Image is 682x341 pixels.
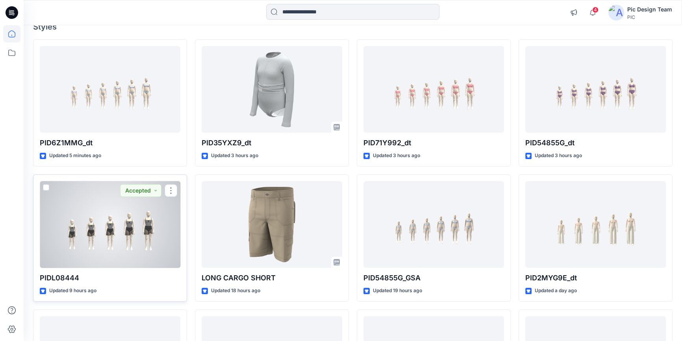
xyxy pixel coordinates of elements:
p: PIDL08444 [40,272,180,284]
a: PID2MYG9E_dt [525,181,666,268]
a: PID71Y992_dt [363,46,504,133]
a: PID54855G_dt [525,46,666,133]
span: 4 [592,7,599,13]
p: PID35YXZ9_dt [202,137,342,148]
h4: Styles [33,22,673,32]
a: PID6Z1MMG_dt [40,46,180,133]
p: Updated 5 minutes ago [49,152,101,160]
a: LONG CARGO SHORT [202,181,342,268]
div: Pic Design Team [627,5,672,14]
a: PIDL08444 [40,181,180,268]
p: Updated a day ago [535,287,577,295]
img: avatar [608,5,624,20]
p: PID6Z1MMG_dt [40,137,180,148]
p: PID2MYG9E_dt [525,272,666,284]
a: PID35YXZ9_dt [202,46,342,133]
p: PID71Y992_dt [363,137,504,148]
p: LONG CARGO SHORT [202,272,342,284]
p: Updated 3 hours ago [211,152,258,160]
p: Updated 9 hours ago [49,287,96,295]
p: Updated 3 hours ago [535,152,582,160]
p: Updated 19 hours ago [373,287,422,295]
p: PID54855G_dt [525,137,666,148]
p: Updated 18 hours ago [211,287,260,295]
a: PID54855G_GSA [363,181,504,268]
p: Updated 3 hours ago [373,152,420,160]
div: PIC [627,14,672,20]
p: PID54855G_GSA [363,272,504,284]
